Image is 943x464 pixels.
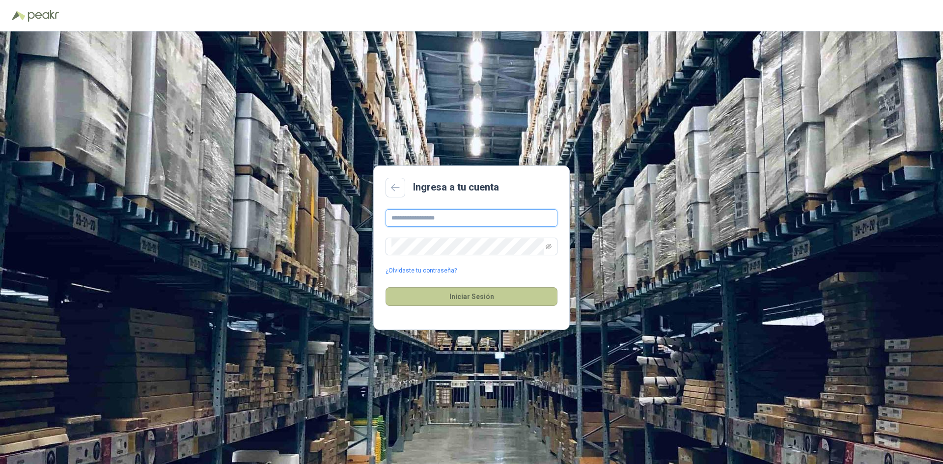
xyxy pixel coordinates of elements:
a: ¿Olvidaste tu contraseña? [386,266,457,275]
img: Peakr [28,10,59,22]
button: Iniciar Sesión [386,287,557,306]
img: Logo [12,11,26,21]
span: eye-invisible [546,244,552,249]
h2: Ingresa a tu cuenta [413,180,499,195]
